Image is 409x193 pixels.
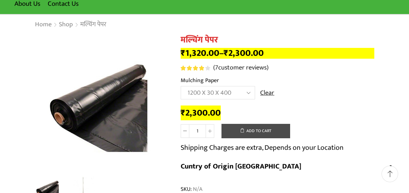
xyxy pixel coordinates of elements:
label: Mulching Paper [181,76,219,85]
div: Rated 4.14 out of 5 [181,66,210,71]
span: 7 [215,62,218,73]
a: Shop [59,20,73,30]
span: ₹ [181,46,185,60]
a: मल्चिंग पेपर [80,20,107,30]
p: Shipping Charges are extra, Depends on your Location [181,142,344,153]
p: – [181,48,374,59]
a: Home [35,20,52,30]
div: 1 / 2 [35,37,170,172]
nav: Breadcrumb [35,20,107,30]
bdi: 2,300.00 [181,106,221,120]
span: ₹ [181,106,185,120]
h1: मल्चिंग पेपर [181,35,374,45]
input: Product quantity [189,124,206,138]
span: Rated out of 5 based on customer ratings [181,66,205,71]
button: Add to cart [221,124,290,138]
b: Cuntry of Origin [GEOGRAPHIC_DATA] [181,160,301,172]
a: (7customer reviews) [213,63,268,73]
bdi: 1,320.00 [181,46,219,60]
span: ₹ [224,46,228,60]
span: 7 [181,66,211,71]
bdi: 2,300.00 [224,46,264,60]
a: Clear options [260,89,274,98]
